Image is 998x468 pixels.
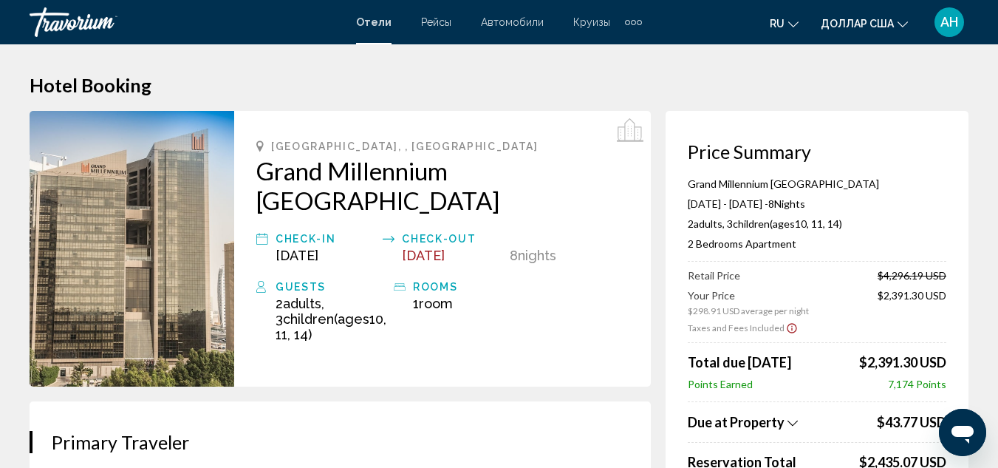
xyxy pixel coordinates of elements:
span: 2 [688,217,722,230]
p: [DATE] - [DATE] - [688,197,946,210]
span: $4,296.19 USD [878,269,946,282]
span: Adults [694,217,722,230]
span: Due at Property [688,414,785,430]
span: ( 10, 11, 14) [276,311,386,342]
div: Check-out [402,230,502,248]
span: 8 [768,197,774,210]
span: Total due [DATE] [688,354,791,370]
font: АН [940,14,958,30]
a: Отели [356,16,392,28]
h3: Primary Traveler [52,431,629,453]
font: ru [770,18,785,30]
span: Nights [518,248,556,263]
h1: Hotel Booking [30,74,968,96]
span: , 3 [722,217,842,230]
h3: Price Summary [688,140,946,163]
div: Guests [276,278,386,296]
span: $43.77 USD [877,414,946,430]
button: Изменить валюту [821,13,908,34]
iframe: Кнопка запуска окна обмена сообщениями [939,409,986,456]
button: Show Taxes and Fees disclaimer [786,321,798,334]
p: Grand Millennium [GEOGRAPHIC_DATA] [688,177,946,190]
span: Nights [774,197,805,210]
a: Рейсы [421,16,451,28]
span: 2 [276,296,321,311]
span: [DATE] [276,248,318,263]
span: Adults [283,296,321,311]
span: [GEOGRAPHIC_DATA], , [GEOGRAPHIC_DATA] [271,140,539,152]
span: 1 [413,296,453,311]
button: Дополнительные элементы навигации [625,10,642,34]
a: Автомобили [481,16,544,28]
button: Show Taxes and Fees breakdown [688,413,873,431]
span: Children [283,311,334,327]
button: Изменить язык [770,13,799,34]
span: ( 10, 11, 14) [733,217,842,230]
span: Room [419,296,453,311]
span: ages [338,311,369,327]
p: 2 Bedrooms Apartment [688,237,946,250]
button: Show Taxes and Fees breakdown [688,320,798,335]
span: $2,391.30 USD [878,289,946,316]
span: Retail Price [688,269,740,282]
span: [DATE] [402,248,445,263]
span: 8 [510,248,518,263]
span: Taxes and Fees Included [688,322,785,333]
font: доллар США [821,18,894,30]
span: Children [733,217,770,230]
span: Points Earned [688,378,753,390]
span: $298.91 USD average per night [688,305,809,316]
span: Your Price [688,289,809,302]
span: , 3 [276,296,386,342]
span: $2,391.30 USD [859,354,946,370]
div: Check-in [276,230,375,248]
a: Травориум [30,7,341,37]
a: Круизы [573,16,610,28]
span: ages [773,217,795,230]
button: Меню пользователя [930,7,968,38]
div: rooms [413,278,507,296]
span: 7,174 Points [888,378,946,390]
a: Grand Millennium [GEOGRAPHIC_DATA] [256,156,629,215]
